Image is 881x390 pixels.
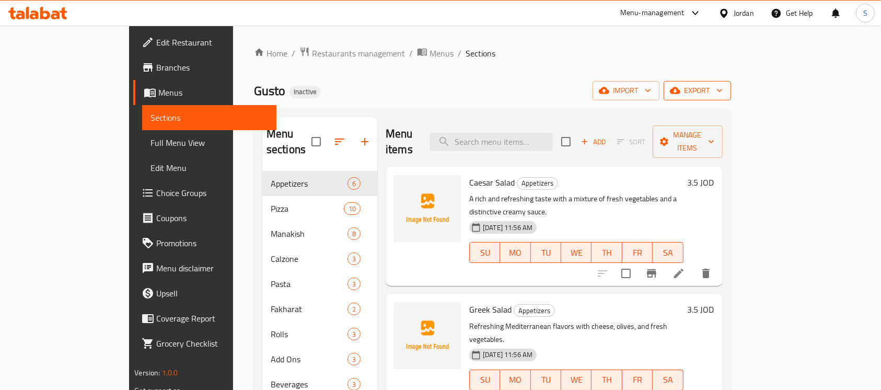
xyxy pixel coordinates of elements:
[289,86,321,98] div: Inactive
[142,155,276,180] a: Edit Menu
[417,47,454,60] a: Menus
[347,328,361,340] div: items
[657,372,679,387] span: SA
[474,245,496,260] span: SU
[535,372,557,387] span: TU
[271,177,347,190] span: Appetizers
[469,192,683,219] p: A rich and refreshing taste with a mixture of fresh vegetables and a distinctive creamy sauce.
[133,55,276,80] a: Branches
[348,304,360,314] span: 2
[348,380,360,389] span: 3
[622,242,653,263] button: FR
[514,304,555,317] div: Appetizers
[299,47,405,60] a: Restaurants management
[133,30,276,55] a: Edit Restaurant
[347,253,361,265] div: items
[409,47,413,60] li: /
[254,79,285,102] span: Gusto
[627,245,648,260] span: FR
[271,328,347,340] span: Rolls
[639,261,664,286] button: Branch-specific-item
[734,7,754,19] div: Jordan
[162,366,178,380] span: 1.0.0
[430,47,454,60] span: Menus
[344,202,361,215] div: items
[565,245,587,260] span: WE
[156,262,268,274] span: Menu disclaimer
[653,125,723,158] button: Manage items
[673,267,685,280] a: Edit menu item
[577,134,610,150] button: Add
[312,47,405,60] span: Restaurants management
[430,133,553,151] input: search
[661,129,714,155] span: Manage items
[150,111,268,124] span: Sections
[348,329,360,339] span: 3
[517,177,558,190] div: Appetizers
[348,279,360,289] span: 3
[514,305,554,317] span: Appetizers
[348,179,360,189] span: 6
[142,130,276,155] a: Full Menu View
[474,372,496,387] span: SU
[344,204,360,214] span: 10
[133,306,276,331] a: Coverage Report
[466,47,495,60] span: Sections
[664,81,731,100] button: export
[593,81,659,100] button: import
[596,245,618,260] span: TH
[561,242,592,263] button: WE
[348,254,360,264] span: 3
[504,372,526,387] span: MO
[156,187,268,199] span: Choice Groups
[133,231,276,256] a: Promotions
[458,47,461,60] li: /
[133,180,276,205] a: Choice Groups
[150,162,268,174] span: Edit Menu
[348,229,360,239] span: 8
[271,227,347,240] span: Manakish
[348,354,360,364] span: 3
[271,353,347,365] span: Add Ons
[657,245,679,260] span: SA
[262,271,377,296] div: Pasta3
[156,312,268,325] span: Coverage Report
[262,196,377,221] div: Pizza10
[271,278,347,290] span: Pasta
[156,237,268,249] span: Promotions
[555,131,577,153] span: Select section
[262,322,377,347] div: Rolls3
[156,61,268,74] span: Branches
[579,136,608,148] span: Add
[133,256,276,281] a: Menu disclaimer
[596,372,618,387] span: TH
[347,177,361,190] div: items
[469,175,515,190] span: Caesar Salad
[262,221,377,246] div: Manakish8
[305,131,327,153] span: Select all sections
[134,366,160,380] span: Version:
[394,302,461,369] img: Greek Salad
[531,242,561,263] button: TU
[693,261,718,286] button: delete
[347,303,361,315] div: items
[271,303,347,315] span: Fakharat
[688,175,714,190] h6: 3.5 JOD
[688,302,714,317] h6: 3.5 JOD
[610,134,653,150] span: Select section first
[156,212,268,224] span: Coupons
[565,372,587,387] span: WE
[347,278,361,290] div: items
[271,253,347,265] div: Calzone
[394,175,461,242] img: Caesar Salad
[627,372,648,387] span: FR
[479,223,537,233] span: [DATE] 11:56 AM
[262,171,377,196] div: Appetizers6
[469,320,683,346] p: Refreshing Mediterranean flavors with cheese, olives, and fresh vegetables.
[352,129,377,154] button: Add section
[500,242,530,263] button: MO
[615,262,637,284] span: Select to update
